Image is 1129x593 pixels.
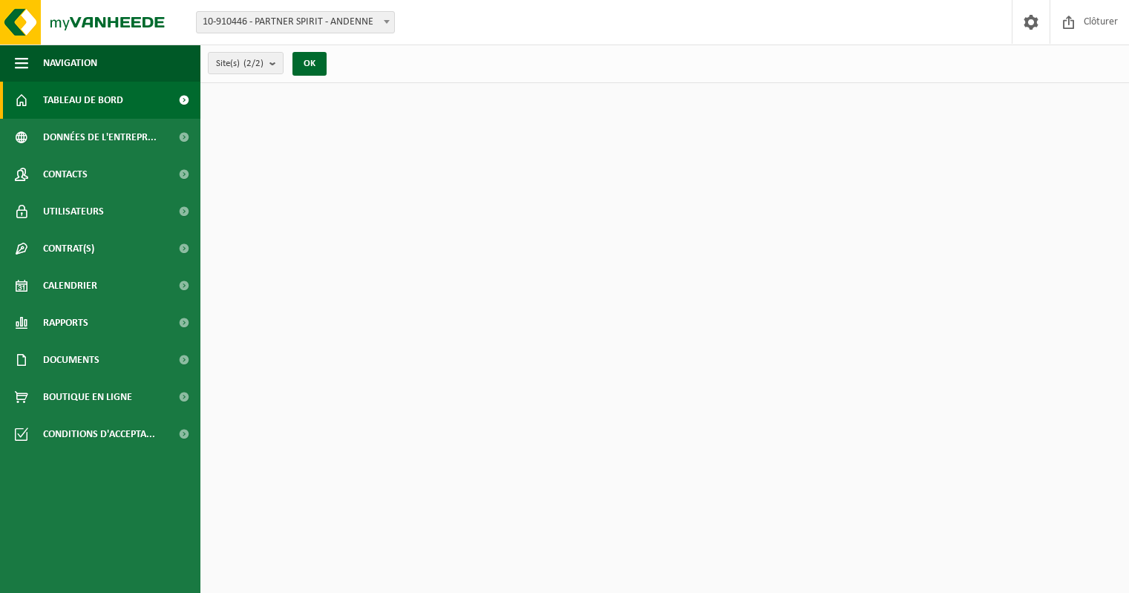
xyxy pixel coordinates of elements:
span: 10-910446 - PARTNER SPIRIT - ANDENNE [196,11,395,33]
span: Contrat(s) [43,230,94,267]
span: Navigation [43,45,97,82]
span: Documents [43,341,99,379]
span: Données de l'entrepr... [43,119,157,156]
span: 10-910446 - PARTNER SPIRIT - ANDENNE [197,12,394,33]
span: Contacts [43,156,88,193]
span: Site(s) [216,53,264,75]
span: Tableau de bord [43,82,123,119]
count: (2/2) [243,59,264,68]
button: Site(s)(2/2) [208,52,284,74]
span: Calendrier [43,267,97,304]
button: OK [292,52,327,76]
span: Rapports [43,304,88,341]
span: Utilisateurs [43,193,104,230]
span: Conditions d'accepta... [43,416,155,453]
span: Boutique en ligne [43,379,132,416]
